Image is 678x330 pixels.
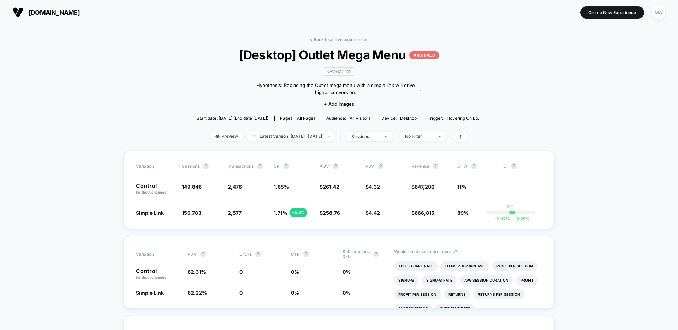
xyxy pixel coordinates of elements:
[411,184,434,190] span: $
[136,268,180,280] p: Control
[428,116,481,121] div: Trigger:
[433,163,438,169] button: ?
[228,184,242,190] span: 2,476
[188,252,197,257] span: PDV
[444,289,470,299] li: Returns
[136,210,164,216] span: Simple Link
[369,210,380,216] span: 4.42
[405,134,433,139] div: No Filter
[494,216,510,222] span: -2.07 %
[333,163,338,169] button: ?
[503,185,542,195] span: ---
[351,134,380,139] div: sessions
[254,82,418,96] span: Hypothesis: Replacing the Outlet mega menu with a simple link will drive higher conversion.
[447,116,481,121] span: Hovering on bo...
[323,67,355,76] span: navigation
[350,116,370,121] span: All Visitors
[507,204,514,209] p: 0%
[274,164,280,169] span: CR
[320,184,339,190] span: $
[373,251,379,257] button: ?
[228,210,242,216] span: 2,577
[510,209,511,214] p: |
[400,116,417,121] span: desktop
[239,290,243,296] span: 0
[457,184,466,190] span: 11%
[365,210,380,216] span: $
[303,251,309,257] button: ?
[182,164,200,169] span: Sessions
[580,6,644,19] button: Create New Experience
[228,164,254,169] span: Transactions
[188,269,206,275] span: 62.31 %
[652,6,665,19] div: MA
[343,269,351,275] span: 0 %
[471,163,477,169] button: ?
[255,251,261,257] button: ?
[297,116,315,121] span: all pages
[136,190,168,194] span: (without changes)
[415,210,434,216] span: 666,815
[394,249,542,254] p: Would like to see more reports?
[327,136,330,137] img: end
[503,163,542,169] span: CI
[136,163,175,169] span: Variation
[394,275,418,285] li: Signups
[457,163,496,169] span: OTW
[436,304,474,313] li: Checkout Rate
[516,275,538,285] li: Profit
[369,184,380,190] span: 4.32
[492,261,537,271] li: Pages Per Session
[239,252,252,257] span: Clicks
[422,275,457,285] li: Signups Rate
[394,289,441,299] li: Profit Per Session
[274,210,287,216] span: 1.71 %
[182,210,201,216] span: 150,783
[320,210,340,216] span: $
[411,164,429,169] span: Revenue
[385,136,387,137] img: end
[649,5,667,20] button: MA
[376,116,422,121] span: Device:
[326,116,370,121] div: Audience:
[439,136,441,137] img: end
[13,7,23,18] img: Visually logo
[274,184,289,190] span: 1.65 %
[310,37,368,42] a: < Back to all live experiences
[29,9,80,16] span: [DOMAIN_NAME]
[247,131,335,141] span: Latest Version: [DATE] - [DATE]
[474,289,524,299] li: Returns Per Session
[409,51,439,59] p: ARCHIVED
[280,116,315,121] div: Pages:
[511,163,517,169] button: ?
[136,183,175,195] p: Control
[291,269,299,275] span: 0 %
[378,163,383,169] button: ?
[188,290,207,296] span: 62.22 %
[136,249,175,259] span: Variation
[320,164,329,169] span: AOV
[200,251,206,257] button: ?
[411,210,434,216] span: $
[210,131,243,141] span: Preview
[415,184,434,190] span: 647,286
[252,135,256,138] img: calendar
[211,47,467,62] span: [Desktop] Outlet Mega Menu
[323,184,339,190] span: 261.42
[339,131,346,142] span: |
[197,116,268,121] span: Start date: [DATE] (End date [DATE])
[283,163,289,169] button: ?
[343,249,370,259] span: Subscriptions Rate
[394,304,432,313] li: Subscriptions
[203,163,209,169] button: ?
[290,208,307,217] div: + 3.4 %
[460,275,513,285] li: Avg Session Duration
[457,210,469,216] span: 89%
[324,101,354,107] span: + Add Images
[394,261,438,271] li: Add To Cart Rate
[365,184,380,190] span: $
[136,290,164,296] span: Simple Link
[365,164,374,169] span: PSV
[257,163,263,169] button: ?
[136,275,168,279] span: (without changes)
